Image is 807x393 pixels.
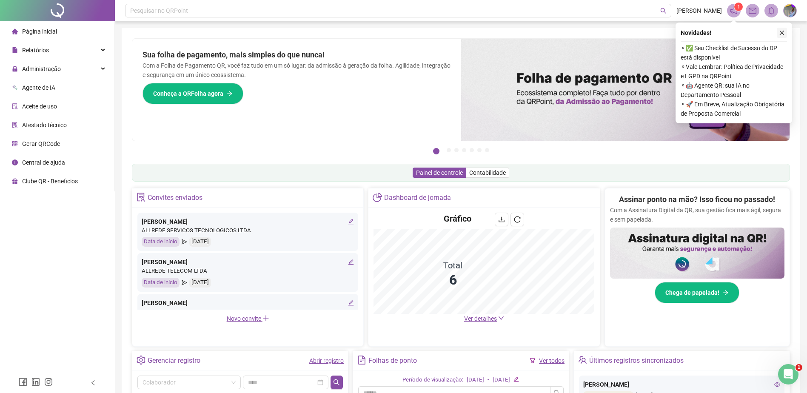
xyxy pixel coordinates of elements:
sup: 1 [734,3,743,11]
img: 75824 [784,4,796,17]
span: close [779,30,785,36]
span: setting [137,356,145,365]
img: banner%2F02c71560-61a6-44d4-94b9-c8ab97240462.png [610,228,784,279]
span: plus [262,315,269,322]
h2: Sua folha de pagamento, mais simples do que nunca! [143,49,451,61]
span: Central de ajuda [22,159,65,166]
div: [PERSON_NAME] [142,217,354,226]
span: ⚬ ✅ Seu Checklist de Sucesso do DP está disponível [681,43,787,62]
span: Gerar QRCode [22,140,60,147]
button: 6 [477,148,482,152]
span: 1 [796,364,802,371]
span: Painel de controle [416,169,463,176]
div: Data de início [142,278,180,288]
span: download [498,216,505,223]
span: edit [348,300,354,306]
span: arrow-right [723,290,729,296]
span: filter [530,358,536,364]
div: Período de visualização: [402,376,463,384]
iframe: Intercom live chat [778,364,798,384]
span: file [12,47,18,53]
span: arrow-right [227,91,233,97]
span: Chega de papelada! [665,288,719,297]
span: instagram [44,378,53,386]
button: 5 [470,148,474,152]
span: edit [348,219,354,225]
span: 1 [737,4,740,10]
span: Conheça a QRFolha agora [153,89,223,98]
span: Aceite de uso [22,103,57,110]
div: Data de início [142,237,180,247]
span: file-text [357,356,366,365]
span: search [333,379,340,386]
div: Folhas de ponto [368,353,417,368]
div: [PERSON_NAME] [142,298,354,308]
span: eye [774,382,780,387]
span: Clube QR - Beneficios [22,178,78,185]
div: ALLREDE TELECOM LTDA [142,267,354,276]
button: Chega de papelada! [655,282,739,303]
span: ⚬ Vale Lembrar: Política de Privacidade e LGPD na QRPoint [681,62,787,81]
span: mail [749,7,756,14]
button: 1 [433,148,439,154]
p: Com a Folha de Pagamento QR, você faz tudo em um só lugar: da admissão à geração da folha. Agilid... [143,61,451,80]
span: edit [348,259,354,265]
span: facebook [19,378,27,386]
button: 3 [454,148,459,152]
div: Dashboard de jornada [384,191,451,205]
img: banner%2F8d14a306-6205-4263-8e5b-06e9a85ad873.png [461,39,790,141]
span: info-circle [12,159,18,165]
p: Com a Assinatura Digital da QR, sua gestão fica mais ágil, segura e sem papelada. [610,205,784,224]
span: notification [730,7,738,14]
span: qrcode [12,141,18,147]
span: Contabilidade [469,169,506,176]
div: [PERSON_NAME] [142,257,354,267]
span: pie-chart [373,193,382,202]
span: [PERSON_NAME] [676,6,722,15]
span: send [182,278,187,288]
h2: Assinar ponto na mão? Isso ficou no passado! [619,194,775,205]
button: Conheça a QRFolha agora [143,83,243,104]
div: [PERSON_NAME] [583,380,780,389]
span: team [578,356,587,365]
span: Agente de IA [22,84,55,91]
div: ALLREDE SERVICOS TECNOLOGICOS LTDA [142,226,354,235]
a: Ver detalhes down [464,315,504,322]
span: ⚬ 🚀 Em Breve, Atualização Obrigatória de Proposta Comercial [681,100,787,118]
div: [DATE] [189,278,211,288]
span: Novidades ! [681,28,711,37]
span: linkedin [31,378,40,386]
span: audit [12,103,18,109]
span: Administração [22,65,61,72]
div: [DATE] [467,376,484,384]
span: Novo convite [227,315,269,322]
span: home [12,28,18,34]
button: 7 [485,148,489,152]
a: Ver todos [539,357,565,364]
span: send [182,237,187,247]
span: Ver detalhes [464,315,497,322]
div: Últimos registros sincronizados [589,353,684,368]
span: Atestado técnico [22,122,67,128]
span: lock [12,66,18,72]
span: ⚬ 🤖 Agente QR: sua IA no Departamento Pessoal [681,81,787,100]
span: down [498,315,504,321]
a: Abrir registro [309,357,344,364]
span: solution [137,193,145,202]
h4: Gráfico [444,213,471,225]
span: reload [514,216,521,223]
div: [DATE] [493,376,510,384]
span: gift [12,178,18,184]
button: 4 [462,148,466,152]
span: Página inicial [22,28,57,35]
span: bell [767,7,775,14]
span: search [660,8,667,14]
button: 2 [447,148,451,152]
span: left [90,380,96,386]
div: ALLREDE SERVICOS TECNOLOGICOS LTDA [142,308,354,316]
div: Convites enviados [148,191,202,205]
div: [DATE] [189,237,211,247]
span: Relatórios [22,47,49,54]
span: edit [513,376,519,382]
div: - [488,376,489,384]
